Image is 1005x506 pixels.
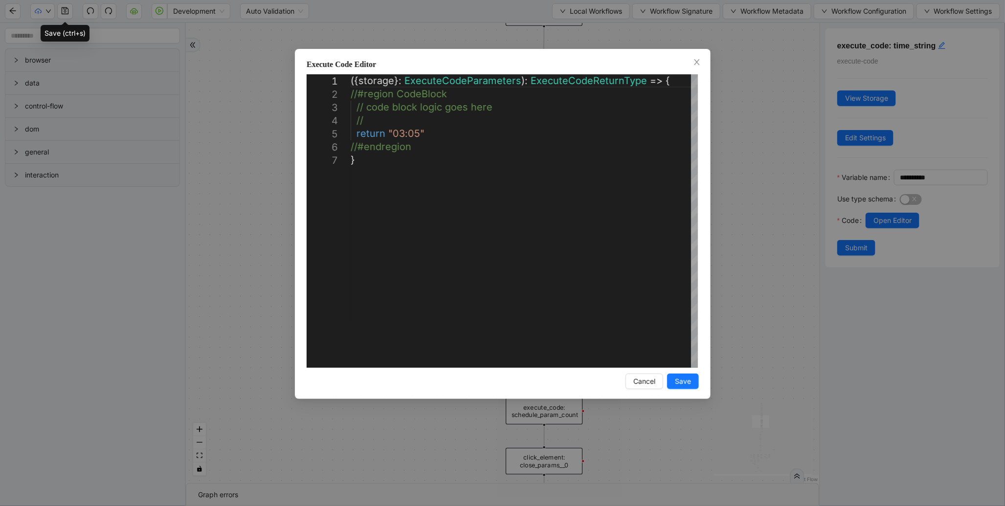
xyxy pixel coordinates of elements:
[307,141,338,154] div: 6
[307,114,338,128] div: 4
[351,75,358,87] span: ({
[307,59,699,70] div: Execute Code Editor
[625,374,663,389] button: Cancel
[633,376,655,387] span: Cancel
[307,154,338,167] div: 7
[307,128,338,141] div: 5
[667,374,699,389] button: Save
[531,75,647,87] span: ExecuteCodeReturnType
[404,75,521,87] span: ExecuteCodeParameters
[394,75,402,87] span: }:
[357,128,385,139] span: return
[358,75,394,87] span: storage
[307,101,338,114] div: 3
[351,154,355,166] span: }
[307,75,338,88] div: 1
[693,58,701,66] span: close
[351,141,411,153] span: //#endregion
[357,101,492,113] span: // code block logic goes here
[357,114,363,126] span: //
[692,57,702,68] button: Close
[650,75,663,87] span: =>
[666,75,670,87] span: {
[675,376,691,387] span: Save
[388,128,424,139] span: "03:05"
[351,88,447,100] span: //#region CodeBlock
[41,25,89,42] div: Save (ctrl+s)
[521,75,528,87] span: ):
[307,88,338,101] div: 2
